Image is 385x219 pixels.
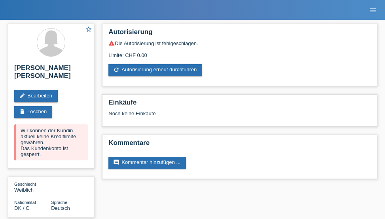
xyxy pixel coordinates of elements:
div: Noch keine Einkäufe [108,110,371,122]
span: Deutsch [51,205,70,211]
div: Die Autorisierung ist fehlgeschlagen. [108,40,371,46]
div: Wir können der Kundin aktuell keine Kreditlimite gewähren. Das Kundenkonto ist gesperrt. [14,124,88,160]
span: Geschlecht [14,182,36,187]
a: editBearbeiten [14,90,58,102]
h2: Kommentare [108,139,371,151]
a: star_border [85,26,92,34]
i: delete [19,109,25,115]
h2: Einkäufe [108,99,371,110]
h2: [PERSON_NAME] [PERSON_NAME] [14,64,88,84]
i: refresh [113,67,119,73]
span: Dänemark / C / 16.09.2021 [14,205,29,211]
div: Limite: CHF 0.00 [108,46,371,58]
span: Sprache [51,200,67,205]
i: star_border [85,26,92,33]
span: Nationalität [14,200,36,205]
i: edit [19,93,25,99]
a: menu [365,8,381,12]
i: menu [369,6,377,14]
a: commentKommentar hinzufügen ... [108,157,186,169]
a: deleteLöschen [14,106,52,118]
div: Weiblich [14,181,51,193]
a: refreshAutorisierung erneut durchführen [108,64,202,76]
i: warning [108,40,115,46]
i: comment [113,159,119,166]
h2: Autorisierung [108,28,371,40]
